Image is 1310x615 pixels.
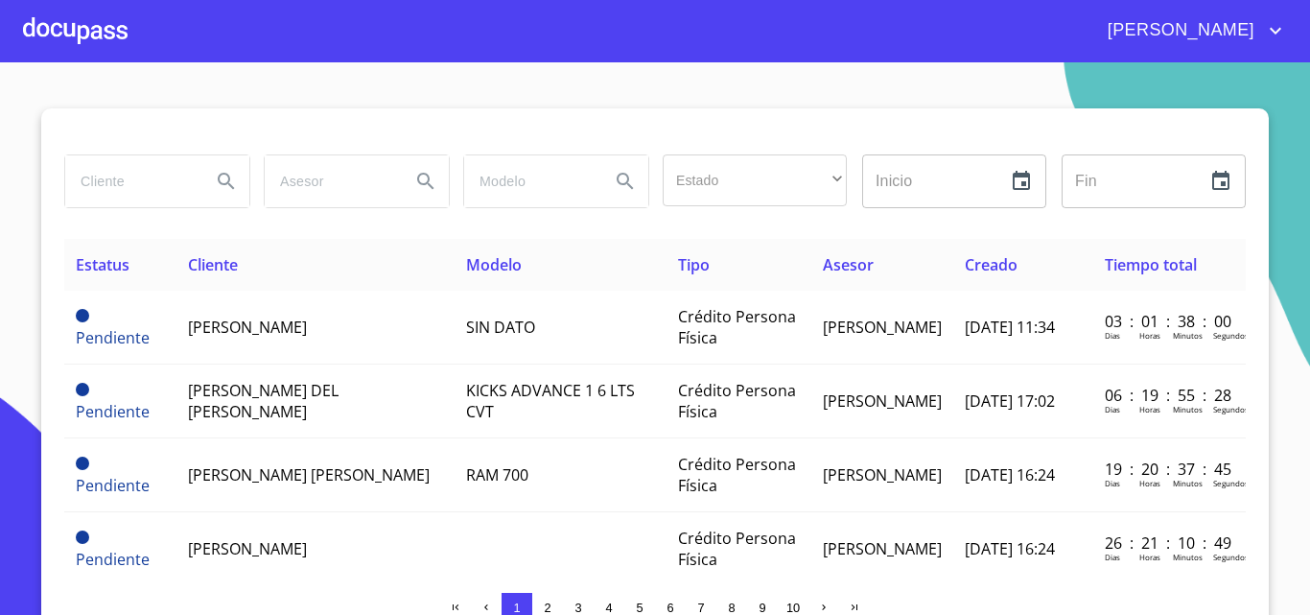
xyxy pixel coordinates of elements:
span: Cliente [188,254,238,275]
span: Pendiente [76,401,150,422]
p: Minutos [1173,330,1203,341]
span: Pendiente [76,549,150,570]
span: Pendiente [76,309,89,322]
p: 03 : 01 : 38 : 00 [1105,311,1234,332]
span: KICKS ADVANCE 1 6 LTS CVT [466,380,635,422]
span: [DATE] 17:02 [965,390,1055,412]
input: search [265,155,395,207]
p: Minutos [1173,478,1203,488]
span: Pendiente [76,383,89,396]
p: Segundos [1213,404,1249,414]
button: account of current user [1093,15,1287,46]
span: Pendiente [76,327,150,348]
span: Crédito Persona Física [678,454,796,496]
span: Asesor [823,254,874,275]
p: Dias [1105,404,1120,414]
p: 26 : 21 : 10 : 49 [1105,532,1234,554]
span: [PERSON_NAME] [PERSON_NAME] [188,464,430,485]
button: Search [602,158,648,204]
p: Segundos [1213,478,1249,488]
p: Segundos [1213,330,1249,341]
span: [DATE] 16:24 [965,538,1055,559]
p: 19 : 20 : 37 : 45 [1105,459,1234,480]
p: Horas [1139,478,1160,488]
span: Crédito Persona Física [678,306,796,348]
button: Search [203,158,249,204]
span: Modelo [466,254,522,275]
p: Dias [1105,478,1120,488]
span: Pendiente [76,531,89,544]
p: Dias [1105,330,1120,341]
p: Horas [1139,330,1160,341]
span: 4 [605,601,612,615]
p: Horas [1139,404,1160,414]
button: Search [403,158,449,204]
span: [PERSON_NAME] [823,317,942,338]
span: 6 [667,601,673,615]
span: Pendiente [76,457,89,470]
span: Pendiente [76,475,150,496]
span: [DATE] 16:24 [965,464,1055,485]
p: Horas [1139,552,1160,562]
span: Tipo [678,254,710,275]
span: Crédito Persona Física [678,380,796,422]
span: 9 [759,601,765,615]
span: 2 [544,601,550,615]
p: Minutos [1173,404,1203,414]
span: 7 [697,601,704,615]
span: Estatus [76,254,129,275]
div: ​ [663,154,847,206]
span: [DATE] 11:34 [965,317,1055,338]
span: [PERSON_NAME] [823,390,942,412]
span: 5 [636,601,643,615]
p: Dias [1105,552,1120,562]
span: RAM 700 [466,464,528,485]
span: Crédito Persona Física [678,528,796,570]
span: [PERSON_NAME] DEL [PERSON_NAME] [188,380,339,422]
p: 06 : 19 : 55 : 28 [1105,385,1234,406]
span: [PERSON_NAME] [1093,15,1264,46]
span: [PERSON_NAME] [188,538,307,559]
input: search [65,155,196,207]
span: 1 [513,601,520,615]
span: 3 [574,601,581,615]
span: Tiempo total [1105,254,1197,275]
span: 10 [786,601,800,615]
span: [PERSON_NAME] [823,464,942,485]
input: search [464,155,595,207]
span: [PERSON_NAME] [188,317,307,338]
span: SIN DATO [466,317,535,338]
p: Segundos [1213,552,1249,562]
p: Minutos [1173,552,1203,562]
span: [PERSON_NAME] [823,538,942,559]
span: 8 [728,601,735,615]
span: Creado [965,254,1018,275]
